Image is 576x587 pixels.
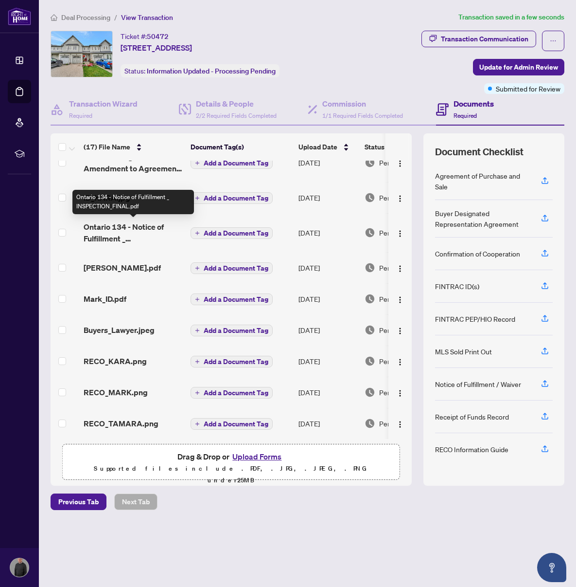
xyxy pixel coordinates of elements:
[435,145,524,159] span: Document Checklist
[295,252,361,283] td: [DATE]
[435,444,508,455] div: RECO Information Guide
[295,213,361,252] td: [DATE]
[379,192,428,203] span: Pending Review
[121,31,169,42] div: Ticket #:
[392,291,408,307] button: Logo
[10,558,29,577] img: Profile Icon
[69,112,92,119] span: Required
[195,328,200,333] span: plus
[295,182,361,213] td: [DATE]
[196,112,277,119] span: 2/2 Required Fields Completed
[441,31,528,47] div: Transaction Communication
[379,157,428,168] span: Pending Review
[84,418,158,429] span: RECO_TAMARA.png
[458,12,564,23] article: Transaction saved in a few seconds
[396,359,404,367] img: Logo
[379,418,428,429] span: Pending Review
[51,31,112,77] img: IMG-40749530_1.jpg
[191,157,273,169] button: Add a Document Tag
[392,225,408,240] button: Logo
[84,293,126,305] span: Mark_ID.pdf
[392,322,408,338] button: Logo
[84,386,148,398] span: RECO_MARK.png
[322,98,403,110] h4: Commission
[191,356,273,367] button: Add a Document Tag
[379,262,428,273] span: Pending Review
[58,494,99,510] span: Previous Tab
[191,227,273,239] button: Add a Document Tag
[295,283,361,314] td: [DATE]
[421,31,536,47] button: Transaction Communication
[392,260,408,275] button: Logo
[204,265,268,272] span: Add a Document Tag
[365,142,384,152] span: Status
[435,379,521,389] div: Notice of Fulfillment / Waiver
[435,248,520,259] div: Confirmation of Cooperation
[365,387,375,398] img: Document Status
[396,230,404,238] img: Logo
[229,450,284,463] button: Upload Forms
[204,230,268,237] span: Add a Document Tag
[191,418,273,430] button: Add a Document Tag
[8,7,31,25] img: logo
[537,553,566,582] button: Open asap
[473,59,564,75] button: Update for Admin Review
[392,155,408,170] button: Logo
[396,265,404,273] img: Logo
[365,325,375,335] img: Document Status
[191,192,273,204] button: Add a Document Tag
[365,262,375,273] img: Document Status
[204,327,268,334] span: Add a Document Tag
[295,133,361,161] th: Upload Date
[295,314,361,346] td: [DATE]
[396,328,404,335] img: Logo
[84,151,183,174] span: 125 bloomington- Amendment to Agreement of Purchase and Sale-2 1.pdf
[191,262,273,274] button: Add a Document Tag
[191,325,273,336] button: Add a Document Tag
[396,421,404,429] img: Logo
[396,390,404,398] img: Logo
[295,143,361,182] td: [DATE]
[392,416,408,431] button: Logo
[365,227,375,238] img: Document Status
[84,355,147,367] span: RECO_KARA.png
[496,83,560,94] span: Submitted for Review
[392,190,408,205] button: Logo
[61,13,110,22] span: Deal Processing
[204,421,268,427] span: Add a Document Tag
[295,346,361,377] td: [DATE]
[195,231,200,236] span: plus
[84,262,161,274] span: [PERSON_NAME].pdf
[195,297,200,302] span: plus
[365,418,375,429] img: Document Status
[298,142,337,152] span: Upload Date
[379,227,428,238] span: Pending Review
[204,389,268,396] span: Add a Document Tag
[84,324,155,336] span: Buyers_Lawyer.jpeg
[195,359,200,364] span: plus
[72,190,194,214] div: Ontario 134 - Notice of Fulfillment _ INSPECTION_FINAL.pdf
[435,170,529,192] div: Agreement of Purchase and Sale
[396,160,404,168] img: Logo
[379,293,428,304] span: Pending Review
[80,133,187,161] th: (17) File Name
[379,356,428,367] span: Pending Review
[84,221,183,244] span: Ontario 134 - Notice of Fulfillment _ INSPECTION_FINAL.pdf
[435,346,492,357] div: MLS Sold Print Out
[121,42,192,54] span: [STREET_ADDRESS]
[191,293,273,306] button: Add a Document Tag
[435,411,509,422] div: Receipt of Funds Record
[322,112,403,119] span: 1/1 Required Fields Completed
[550,37,557,44] span: ellipsis
[191,387,273,399] button: Add a Document Tag
[295,408,361,439] td: [DATE]
[191,324,273,337] button: Add a Document Tag
[69,463,394,486] p: Supported files include .PDF, .JPG, .JPEG, .PNG under 25 MB
[435,313,515,324] div: FINTRAC PEP/HIO Record
[114,494,157,510] button: Next Tab
[147,32,169,41] span: 50472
